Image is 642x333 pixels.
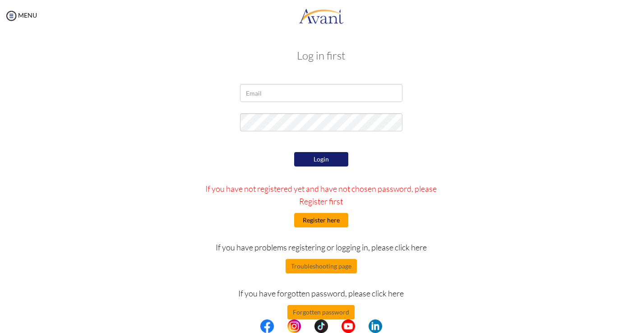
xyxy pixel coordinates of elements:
img: blank.png [328,319,342,333]
a: MENU [5,11,37,19]
img: in.png [287,319,301,333]
img: tt.png [314,319,328,333]
img: fb.png [260,319,274,333]
img: blank.png [355,319,369,333]
img: icon-menu.png [5,9,18,23]
img: blank.png [301,319,314,333]
button: Troubleshooting page [286,259,357,273]
h3: Log in first [64,50,578,61]
button: Login [294,152,348,166]
input: Email [240,84,402,102]
img: blank.png [274,319,287,333]
p: If you have not registered yet and have not chosen password, please Register first [196,182,446,208]
img: li.png [369,319,382,333]
img: logo.png [299,2,344,29]
button: Register here [294,213,348,227]
p: If you have problems registering or logging in, please click here [196,241,446,254]
img: yt.png [342,319,355,333]
p: If you have forgotten password, please click here [196,287,446,300]
button: Forgotten password [287,305,355,319]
